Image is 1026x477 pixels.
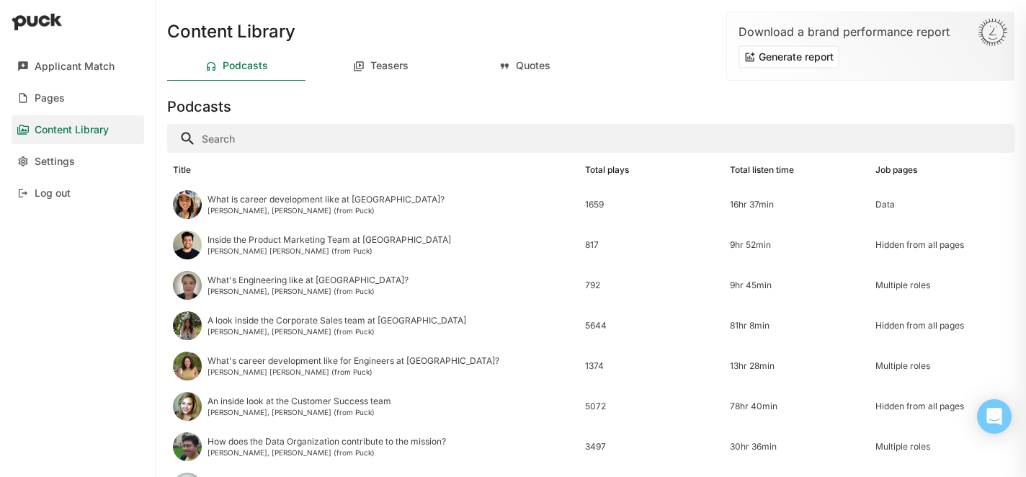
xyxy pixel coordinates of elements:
[875,240,1009,250] div: Hidden from all pages
[12,52,144,81] a: Applicant Match
[208,235,451,245] div: Inside the Product Marketing Team at [GEOGRAPHIC_DATA]
[35,156,75,168] div: Settings
[167,124,1014,153] input: Search
[875,442,1009,452] div: Multiple roles
[208,367,499,376] div: [PERSON_NAME] [PERSON_NAME] (from Puck)
[208,437,446,447] div: How does the Data Organization contribute to the mission?
[730,442,863,452] div: 30hr 36min
[208,327,466,336] div: [PERSON_NAME], [PERSON_NAME] (from Puck)
[223,60,268,72] div: Podcasts
[208,275,409,285] div: What's Engineering like at [GEOGRAPHIC_DATA]?
[730,401,863,411] div: 78hr 40min
[730,280,863,290] div: 9hr 45min
[208,356,499,366] div: What's career development like for Engineers at [GEOGRAPHIC_DATA]?
[730,200,863,210] div: 16hr 37min
[370,60,409,72] div: Teasers
[585,361,718,371] div: 1374
[208,316,466,326] div: A look inside the Corporate Sales team at [GEOGRAPHIC_DATA]
[739,45,839,68] button: Generate report
[585,200,718,210] div: 1659
[208,448,446,457] div: [PERSON_NAME], [PERSON_NAME] (from Puck)
[12,84,144,112] a: Pages
[173,165,191,175] div: Title
[208,287,409,295] div: [PERSON_NAME], [PERSON_NAME] (from Puck)
[167,98,231,115] h3: Podcasts
[875,165,917,175] div: Job pages
[977,399,1012,434] div: Open Intercom Messenger
[875,200,1009,210] div: Data
[35,187,71,200] div: Log out
[12,147,144,176] a: Settings
[585,240,718,250] div: 817
[585,401,718,411] div: 5072
[208,206,445,215] div: [PERSON_NAME], [PERSON_NAME] (from Puck)
[585,321,718,331] div: 5644
[585,165,629,175] div: Total plays
[978,18,1008,47] img: Sun-D3Rjj4Si.svg
[875,321,1009,331] div: Hidden from all pages
[875,280,1009,290] div: Multiple roles
[35,92,65,104] div: Pages
[730,165,794,175] div: Total listen time
[208,396,391,406] div: An inside look at the Customer Success team
[730,361,863,371] div: 13hr 28min
[208,246,451,255] div: [PERSON_NAME] [PERSON_NAME] (from Puck)
[208,408,391,416] div: [PERSON_NAME], [PERSON_NAME] (from Puck)
[730,240,863,250] div: 9hr 52min
[35,124,109,136] div: Content Library
[167,23,295,40] h1: Content Library
[875,401,1009,411] div: Hidden from all pages
[12,115,144,144] a: Content Library
[35,61,115,73] div: Applicant Match
[516,60,550,72] div: Quotes
[208,195,445,205] div: What is career development like at [GEOGRAPHIC_DATA]?
[585,280,718,290] div: 792
[730,321,863,331] div: 81hr 8min
[585,442,718,452] div: 3497
[875,361,1009,371] div: Multiple roles
[739,24,1002,40] div: Download a brand performance report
